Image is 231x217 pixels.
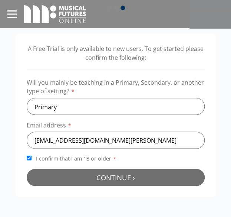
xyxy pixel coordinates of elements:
[27,121,205,132] label: Email address
[96,172,135,182] span: Continue ›
[27,44,205,62] p: A Free Trial is only available to new users. To get started please confirm the following:
[27,78,205,98] label: Will you mainly be teaching in a Primary, Secondary, or another type of setting?
[34,155,118,162] span: I confirm that I am 18 or older
[27,155,32,160] input: I confirm that I am 18 or older*
[27,169,205,186] button: Continue ›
